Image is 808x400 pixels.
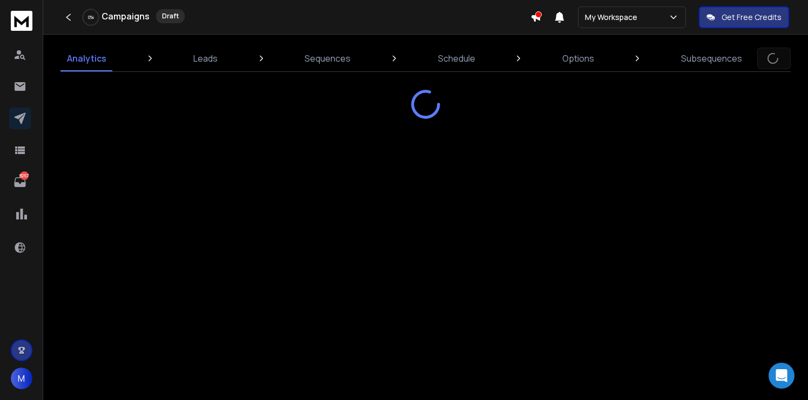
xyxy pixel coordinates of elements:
[20,171,29,180] p: 8257
[298,45,357,71] a: Sequences
[102,10,150,23] h1: Campaigns
[432,45,482,71] a: Schedule
[305,52,351,65] p: Sequences
[11,368,32,389] button: M
[193,52,218,65] p: Leads
[562,52,594,65] p: Options
[88,14,94,21] p: 0 %
[556,45,601,71] a: Options
[438,52,475,65] p: Schedule
[187,45,224,71] a: Leads
[156,9,185,23] div: Draft
[722,12,782,23] p: Get Free Credits
[675,45,749,71] a: Subsequences
[769,363,794,389] div: Open Intercom Messenger
[681,52,742,65] p: Subsequences
[60,45,113,71] a: Analytics
[699,6,789,28] button: Get Free Credits
[11,11,32,31] img: logo
[67,52,106,65] p: Analytics
[9,171,31,193] a: 8257
[585,12,642,23] p: My Workspace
